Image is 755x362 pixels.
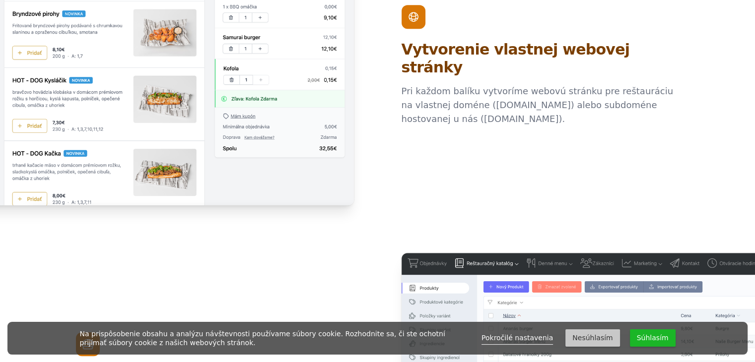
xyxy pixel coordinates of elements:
p: Pri každom balíku vytvoríme webovú stránku pre reštauráciu na vlastnej doméne ([DOMAIN_NAME]) ale... [402,84,680,126]
div: Na prispôsobenie obsahu a analýzu návštevnosti používame súbory cookie. Rozhodnite sa, či ste och... [80,329,459,347]
h2: Vytvorenie vlastnej webovej stránky [402,41,680,76]
a: Pokročilé nastavenia [481,332,553,345]
button: Nesúhlasím [565,329,619,347]
button: Súhlasím [630,329,676,347]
